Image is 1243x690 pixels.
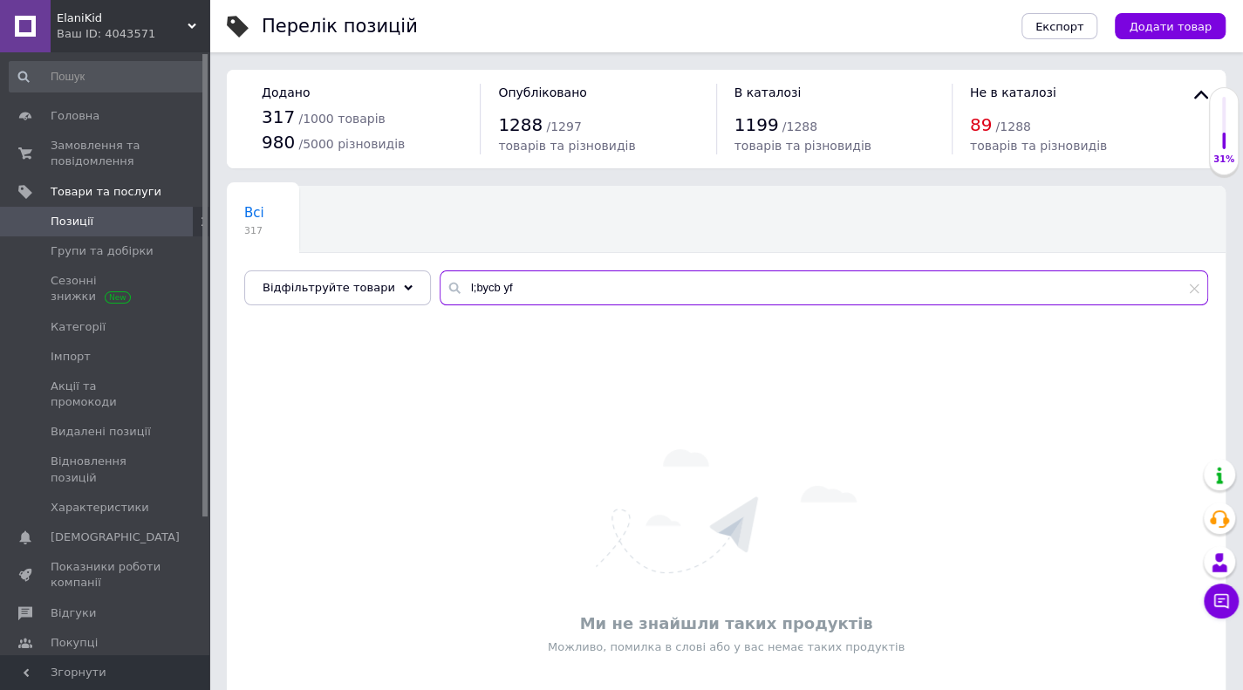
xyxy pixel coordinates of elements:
[262,132,295,153] span: 980
[1021,13,1098,39] button: Експорт
[734,85,802,99] span: В каталозі
[51,379,161,410] span: Акції та промокоди
[51,605,96,621] span: Відгуки
[51,273,161,304] span: Сезонні знижки
[970,114,992,135] span: 89
[51,138,161,169] span: Замовлення та повідомлення
[9,61,206,92] input: Пошук
[1035,20,1084,33] span: Експорт
[546,120,581,133] span: / 1297
[1204,584,1239,618] button: Чат з покупцем
[734,114,779,135] span: 1199
[51,214,93,229] span: Позиції
[51,635,98,651] span: Покупці
[498,139,635,153] span: товарів та різновидів
[262,106,295,127] span: 317
[57,10,188,26] span: ElaniKid
[298,137,405,151] span: / 5000 різновидів
[51,500,149,516] span: Характеристики
[970,139,1107,153] span: товарів та різновидів
[263,281,395,294] span: Відфільтруйте товари
[51,529,180,545] span: [DEMOGRAPHIC_DATA]
[498,114,543,135] span: 1288
[1129,20,1212,33] span: Додати товар
[51,559,161,591] span: Показники роботи компанії
[262,85,310,99] span: Додано
[51,424,151,440] span: Видалені позиції
[1115,13,1226,39] button: Додати товар
[498,85,587,99] span: Опубліковано
[970,85,1056,99] span: Не в каталозі
[57,26,209,42] div: Ваш ID: 4043571
[596,449,857,573] img: Нічого не знайдено
[51,243,154,259] span: Групи та добірки
[298,112,385,126] span: / 1000 товарів
[440,270,1208,305] input: Пошук по назві позиції, артикулу і пошуковим запитам
[51,454,161,485] span: Відновлення позицій
[244,205,264,221] span: Всі
[734,139,871,153] span: товарів та різновидів
[51,184,161,200] span: Товари та послуги
[236,612,1217,634] div: Ми не знайшли таких продуктів
[262,17,418,36] div: Перелік позицій
[995,120,1030,133] span: / 1288
[1210,154,1238,166] div: 31%
[51,349,91,365] span: Імпорт
[51,108,99,124] span: Головна
[244,224,264,237] span: 317
[782,120,817,133] span: / 1288
[51,319,106,335] span: Категорії
[236,639,1217,655] div: Можливо, помилка в слові або у вас немає таких продуктів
